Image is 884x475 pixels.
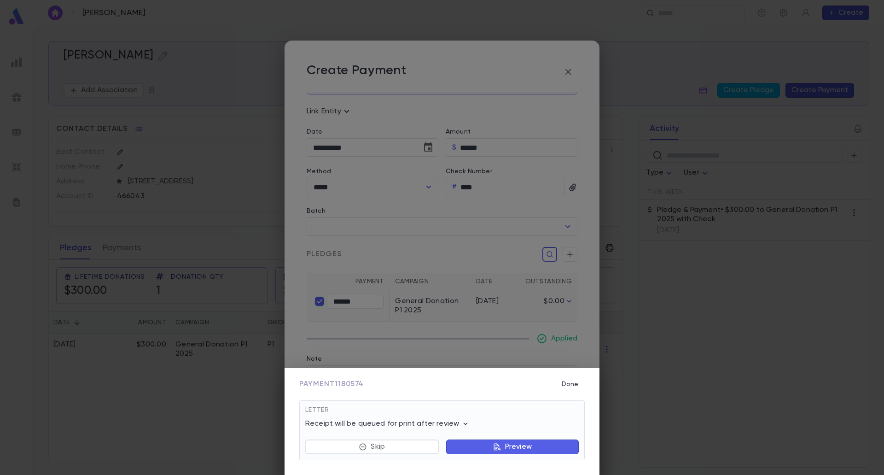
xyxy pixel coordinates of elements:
[305,440,439,454] button: Skip
[505,442,532,452] p: Preview
[305,419,470,428] p: Receipt will be queued for print after review
[371,442,385,452] p: Skip
[555,375,585,393] button: Done
[446,440,579,454] button: Preview
[305,406,579,419] div: Letter
[299,380,364,389] span: Payment 1180574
